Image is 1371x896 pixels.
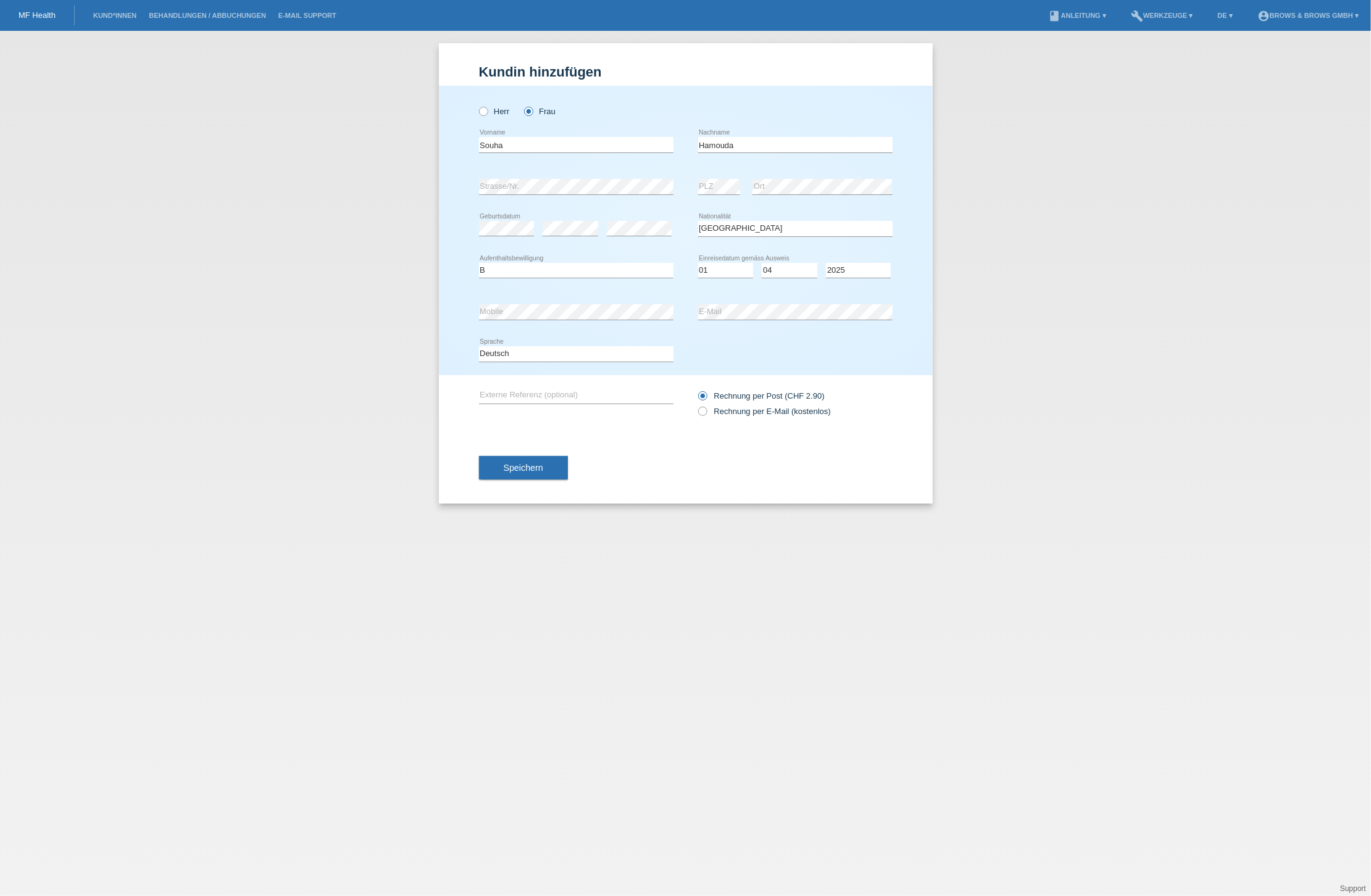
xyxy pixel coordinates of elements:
a: DE ▾ [1212,12,1239,19]
a: Support [1340,884,1366,893]
a: Behandlungen / Abbuchungen [143,12,272,19]
label: Rechnung per E-Mail (kostenlos) [698,407,831,416]
i: build [1131,10,1143,22]
a: buildWerkzeuge ▾ [1125,12,1199,19]
input: Rechnung per E-Mail (kostenlos) [698,407,706,422]
input: Rechnung per Post (CHF 2.90) [698,391,706,407]
i: account_circle [1257,10,1270,22]
button: Speichern [479,456,568,479]
label: Frau [524,107,556,116]
a: account_circleBrows & Brows GmbH ▾ [1251,12,1365,19]
label: Rechnung per Post (CHF 2.90) [698,391,825,400]
i: book [1049,10,1061,22]
label: Herr [479,107,510,116]
a: bookAnleitung ▾ [1043,12,1112,19]
h1: Kundin hinzufügen [479,64,893,80]
span: Speichern [504,463,543,473]
input: Herr [479,107,487,115]
input: Frau [524,107,532,115]
a: E-Mail Support [272,12,343,19]
a: Kund*innen [87,12,143,19]
a: MF Health [19,10,56,20]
